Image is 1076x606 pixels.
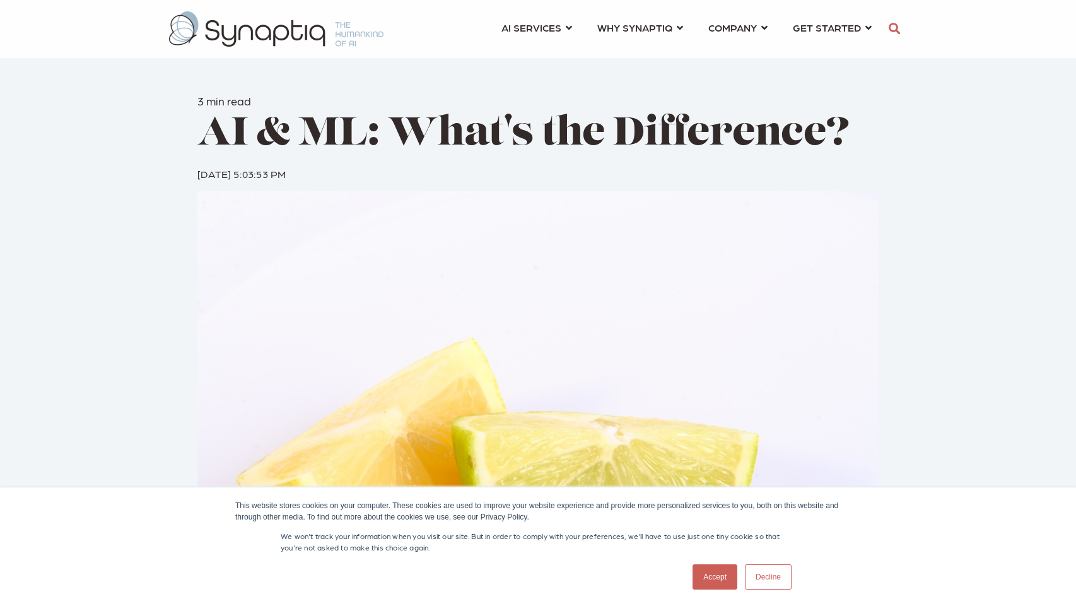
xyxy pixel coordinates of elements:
span: AI & ML: What's the Difference? [197,115,850,155]
span: WHY SYNAPTIQ [597,19,672,36]
nav: menu [489,6,884,52]
a: Decline [745,564,792,590]
span: [DATE] 5:03:53 PM [197,167,286,180]
p: We won't track your information when you visit our site. But in order to comply with your prefere... [281,530,795,553]
span: AI SERVICES [501,19,561,36]
a: GET STARTED [793,16,872,39]
div: This website stores cookies on your computer. These cookies are used to improve your website expe... [235,500,841,523]
a: AI SERVICES [501,16,572,39]
h6: 3 min read [197,94,879,108]
span: GET STARTED [793,19,861,36]
a: Accept [693,564,737,590]
a: COMPANY [708,16,768,39]
span: COMPANY [708,19,757,36]
img: synaptiq logo-2 [169,11,383,47]
a: WHY SYNAPTIQ [597,16,683,39]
